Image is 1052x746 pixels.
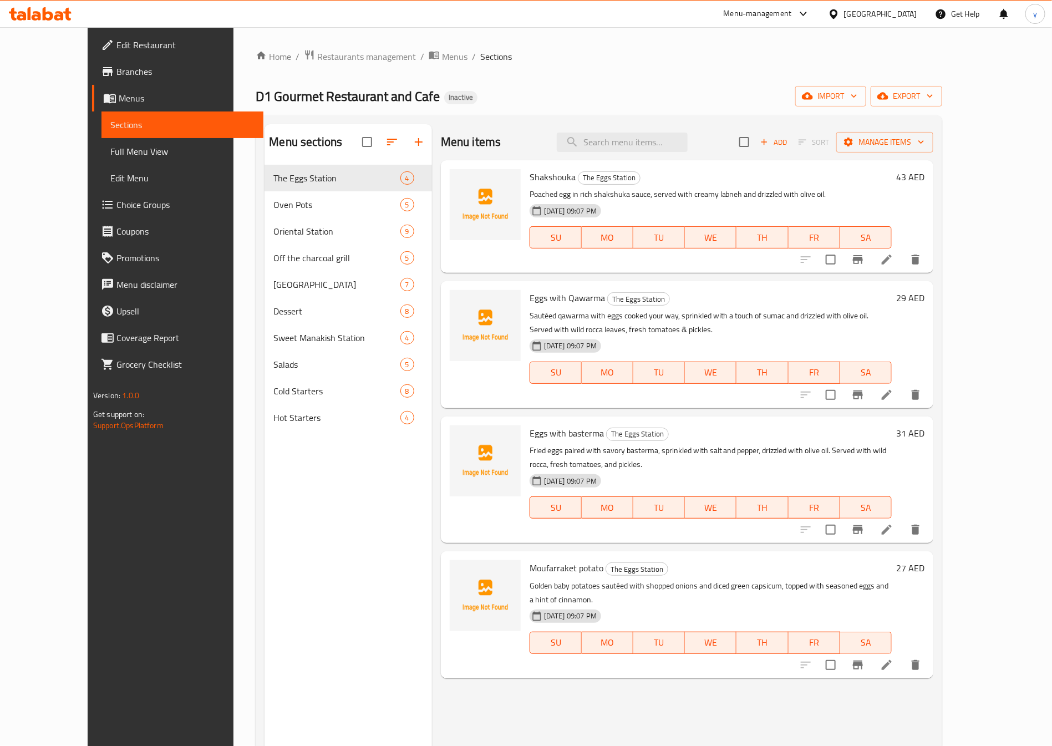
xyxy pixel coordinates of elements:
h2: Menu items [441,134,501,150]
span: The Eggs Station [608,293,669,306]
button: TH [736,362,788,384]
span: FR [793,635,836,651]
span: Coupons [116,225,255,238]
span: WE [689,635,732,651]
span: 5 [401,253,414,263]
span: SA [845,230,887,246]
div: Dessert8 [265,298,431,324]
span: SU [535,230,577,246]
span: SU [535,364,577,380]
h6: 43 AED [896,169,924,185]
img: Moufarraket potato [450,560,521,631]
span: TU [638,500,680,516]
button: delete [902,246,929,273]
span: TH [741,364,784,380]
h6: 27 AED [896,560,924,576]
button: SA [840,226,892,248]
span: Grocery Checklist [116,358,255,371]
span: Eggs with Qawarma [530,290,605,306]
div: The Eggs Station [578,171,641,185]
span: D1 Gourmet Restaurant and Cafe [256,84,440,109]
a: Edit menu item [880,523,893,536]
span: SA [845,364,887,380]
span: Sort sections [379,129,405,155]
button: SA [840,362,892,384]
span: Menus [442,50,467,63]
button: SU [530,632,582,654]
span: The Eggs Station [606,563,668,576]
span: Full Menu View [110,145,255,158]
div: Hot Starters4 [265,404,431,431]
div: items [400,331,414,344]
button: FR [789,496,840,519]
nav: Menu sections [265,160,431,435]
span: MO [586,635,629,651]
span: Shakshouka [530,169,576,185]
p: Poached egg in rich shakshuka sauce, served with creamy labneh and drizzled with olive oil. [530,187,892,201]
button: Branch-specific-item [845,516,871,543]
span: [DATE] 09:07 PM [540,611,601,621]
li: / [420,50,424,63]
span: Cold Starters [273,384,400,398]
button: SA [840,496,892,519]
span: export [880,89,933,103]
div: items [400,358,414,371]
span: The Eggs Station [607,428,668,440]
div: Oriental Station9 [265,218,431,245]
a: Restaurants management [304,49,416,64]
span: TH [741,500,784,516]
span: Sections [110,118,255,131]
button: FR [789,362,840,384]
span: 4 [401,413,414,423]
span: MO [586,500,629,516]
a: Coupons [92,218,263,245]
li: / [472,50,476,63]
span: y [1033,8,1037,20]
div: The Eggs Station [606,428,669,441]
button: TH [736,496,788,519]
span: Dessert [273,305,400,318]
span: Edit Restaurant [116,38,255,52]
button: SU [530,496,582,519]
div: Oven Pots5 [265,191,431,218]
span: SU [535,635,577,651]
button: MO [582,632,633,654]
span: Menus [119,92,255,105]
button: import [795,86,866,106]
span: Sweet Manakish Station [273,331,400,344]
span: TU [638,635,680,651]
div: Salads5 [265,351,431,378]
span: 4 [401,173,414,184]
span: The Eggs Station [578,171,640,184]
div: Oriental Station [273,225,400,238]
a: Menus [92,85,263,111]
a: Branches [92,58,263,85]
a: Choice Groups [92,191,263,218]
div: items [400,198,414,211]
button: TH [736,226,788,248]
span: Select to update [819,518,842,541]
button: Branch-specific-item [845,246,871,273]
span: Edit Menu [110,171,255,185]
div: Cold Starters8 [265,378,431,404]
a: Edit Restaurant [92,32,263,58]
img: Eggs with basterma [450,425,521,496]
button: Add section [405,129,432,155]
a: Full Menu View [101,138,263,165]
p: Sautéed qawarma with eggs cooked your way, sprinkled with a touch of sumac and drizzled with oliv... [530,309,892,337]
button: SU [530,226,582,248]
button: TH [736,632,788,654]
div: Sweet Manakish Station4 [265,324,431,351]
p: Golden baby potatoes sautéed with shopped onions and diced green capsicum, topped with seasoned e... [530,579,892,607]
button: export [871,86,942,106]
button: FR [789,632,840,654]
span: 9 [401,226,414,237]
a: Sections [101,111,263,138]
button: Add [756,134,791,151]
div: Inactive [444,91,477,104]
span: [DATE] 09:07 PM [540,341,601,351]
a: Edit Menu [101,165,263,191]
a: Support.OpsPlatform [93,418,164,433]
span: FR [793,364,836,380]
